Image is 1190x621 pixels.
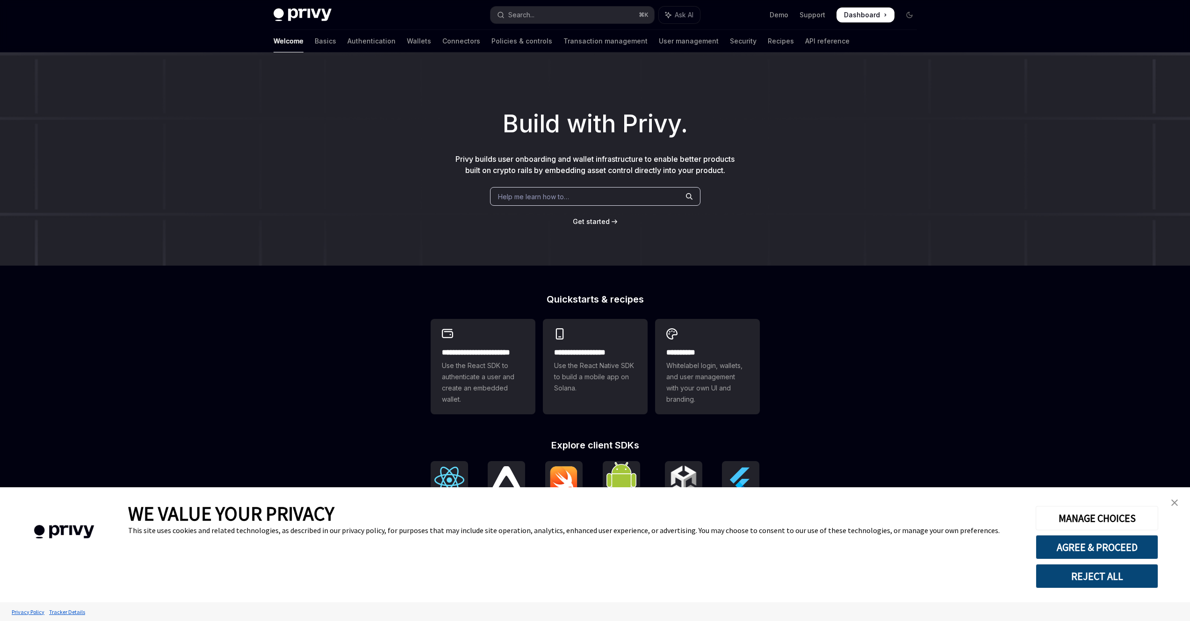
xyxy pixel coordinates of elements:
span: ⌘ K [639,11,649,19]
a: User management [659,30,719,52]
h2: Explore client SDKs [431,440,760,450]
button: AGREE & PROCEED [1036,535,1158,559]
a: Wallets [407,30,431,52]
button: Open search [490,7,654,23]
button: MANAGE CHOICES [1036,506,1158,530]
img: iOS (Swift) [549,466,579,494]
span: Get started [573,217,610,225]
a: API reference [805,30,850,52]
img: company logo [14,512,114,552]
div: This site uses cookies and related technologies, as described in our privacy policy, for purposes... [128,526,1022,535]
h1: Build with Privy. [15,106,1175,142]
button: REJECT ALL [1036,564,1158,588]
span: Ask AI [675,10,693,20]
img: dark logo [274,8,332,22]
a: iOS (Swift)iOS (Swift) [545,461,583,510]
span: Help me learn how to… [498,192,569,202]
a: Recipes [768,30,794,52]
span: Use the React Native SDK to build a mobile app on Solana. [554,360,636,394]
a: Tracker Details [47,604,87,620]
a: Transaction management [563,30,648,52]
img: Flutter [726,465,756,495]
a: **** **** **** ***Use the React Native SDK to build a mobile app on Solana. [543,319,648,414]
a: Policies & controls [491,30,552,52]
button: Toggle dark mode [902,7,917,22]
a: React NativeReact Native [488,461,525,510]
a: close banner [1165,493,1184,512]
span: Whitelabel login, wallets, and user management with your own UI and branding. [666,360,749,405]
a: Security [730,30,757,52]
a: Connectors [442,30,480,52]
a: Dashboard [837,7,894,22]
a: Get started [573,217,610,226]
img: close banner [1171,499,1178,506]
button: Toggle assistant panel [659,7,700,23]
img: Android (Kotlin) [606,462,636,497]
a: ReactReact [431,461,468,510]
h2: Quickstarts & recipes [431,295,760,304]
span: WE VALUE YOUR PRIVACY [128,501,334,526]
a: Authentication [347,30,396,52]
a: Basics [315,30,336,52]
span: Dashboard [844,10,880,20]
a: UnityUnity [665,461,702,510]
img: Unity [669,465,699,495]
img: React [434,467,464,493]
a: Welcome [274,30,303,52]
a: **** *****Whitelabel login, wallets, and user management with your own UI and branding. [655,319,760,414]
a: Privacy Policy [9,604,47,620]
a: Android (Kotlin)Android (Kotlin) [603,461,645,510]
span: Privy builds user onboarding and wallet infrastructure to enable better products built on crypto ... [455,154,735,175]
img: React Native [491,466,521,493]
a: FlutterFlutter [722,461,759,510]
a: Demo [770,10,788,20]
a: Support [800,10,825,20]
div: Search... [508,9,534,21]
span: Use the React SDK to authenticate a user and create an embedded wallet. [442,360,524,405]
